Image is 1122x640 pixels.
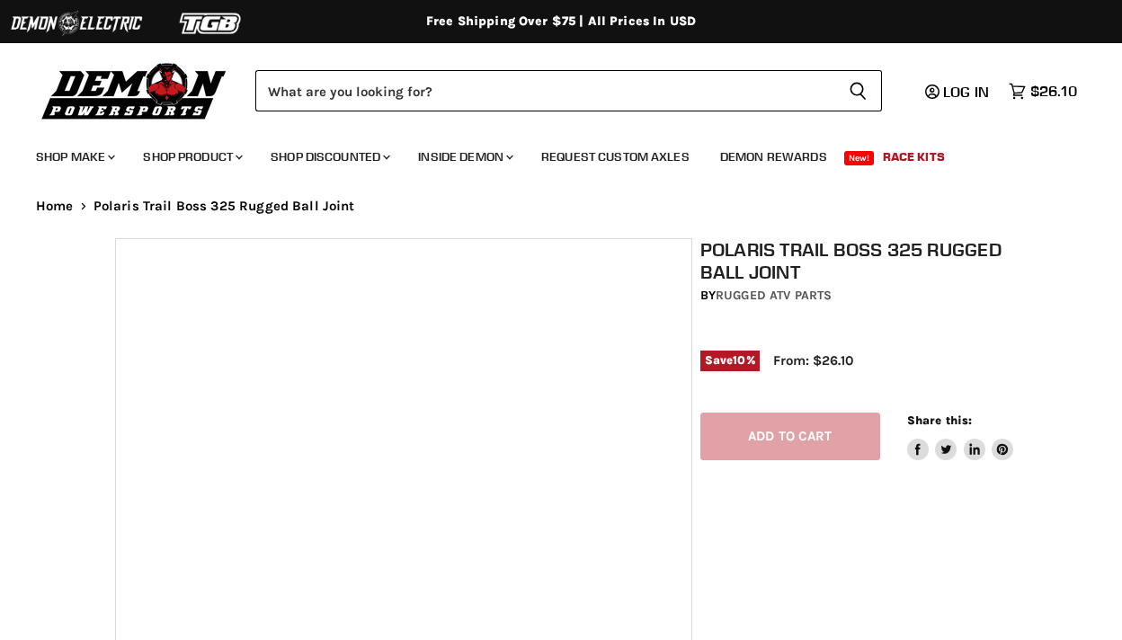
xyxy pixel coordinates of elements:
span: New! [844,151,875,165]
a: Shop Discounted [257,138,401,175]
a: Log in [917,84,1000,100]
img: TGB Logo 2 [144,6,279,40]
img: Demon Powersports [36,58,233,122]
div: by [700,286,1015,306]
h1: Polaris Trail Boss 325 Rugged Ball Joint [700,238,1015,283]
button: Search [834,70,882,111]
a: Request Custom Axles [528,138,703,175]
span: 10 [733,353,745,367]
a: Inside Demon [405,138,524,175]
a: Rugged ATV Parts [716,288,832,303]
ul: Main menu [22,131,1073,175]
img: Demon Electric Logo 2 [9,6,144,40]
span: From: $26.10 [773,352,853,369]
a: Demon Rewards [707,138,841,175]
span: Polaris Trail Boss 325 Rugged Ball Joint [93,199,355,214]
span: Save % [700,351,760,370]
span: Log in [943,83,989,101]
a: Home [36,199,74,214]
input: Search [255,70,834,111]
a: Shop Product [129,138,254,175]
span: $26.10 [1030,83,1077,100]
form: Product [255,70,882,111]
a: Shop Make [22,138,126,175]
span: Share this: [907,413,972,427]
a: $26.10 [1000,78,1086,104]
aside: Share this: [907,413,1014,460]
a: Race Kits [869,138,958,175]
